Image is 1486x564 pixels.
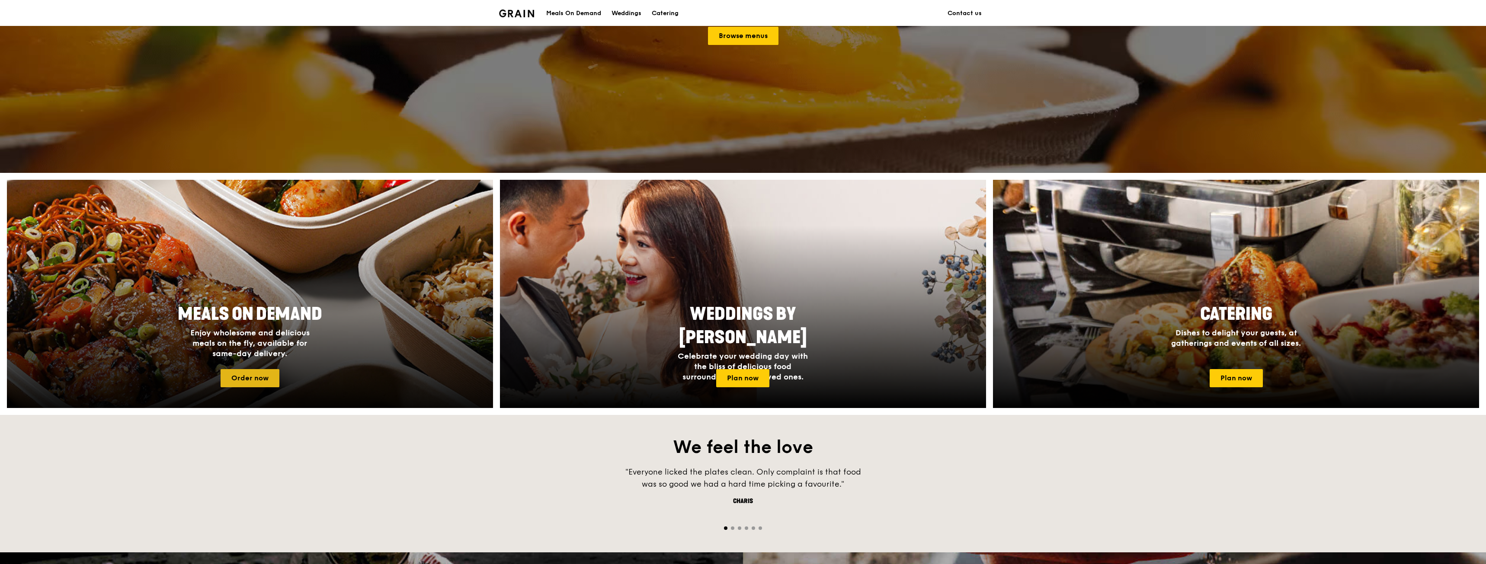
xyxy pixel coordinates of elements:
div: "Everyone licked the plates clean. Only complaint is that food was so good we had a hard time pic... [613,466,873,490]
span: Celebrate your wedding day with the bliss of delicious food surrounded by your loved ones. [678,351,808,382]
span: Weddings by [PERSON_NAME] [679,304,807,348]
a: Browse menus [708,27,778,45]
img: catering-card.e1cfaf3e.jpg [993,180,1479,408]
img: Grain [499,10,534,17]
img: weddings-card.4f3003b8.jpg [500,180,986,408]
a: CateringDishes to delight your guests, at gatherings and events of all sizes.Plan now [993,180,1479,408]
a: Weddings by [PERSON_NAME]Celebrate your wedding day with the bliss of delicious food surrounded b... [500,180,986,408]
a: Order now [221,369,279,387]
span: Go to slide 6 [759,526,762,530]
span: Go to slide 2 [731,526,734,530]
span: Dishes to delight your guests, at gatherings and events of all sizes. [1171,328,1301,348]
span: Catering [1200,304,1272,325]
a: Weddings [606,0,647,26]
a: Meals On DemandEnjoy wholesome and delicious meals on the fly, available for same-day delivery.Or... [7,180,493,408]
div: Catering [652,0,679,26]
div: Charis [613,497,873,506]
span: Go to slide 1 [724,526,727,530]
a: Plan now [1210,369,1263,387]
span: Go to slide 4 [745,526,748,530]
div: Weddings [612,0,641,26]
span: Meals On Demand [178,304,322,325]
a: Catering [647,0,684,26]
span: Enjoy wholesome and delicious meals on the fly, available for same-day delivery. [190,328,310,358]
a: Contact us [942,0,987,26]
div: Meals On Demand [546,0,601,26]
a: Plan now [716,369,769,387]
span: Go to slide 3 [738,526,741,530]
span: Go to slide 5 [752,526,755,530]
